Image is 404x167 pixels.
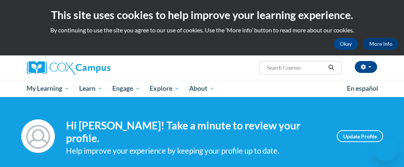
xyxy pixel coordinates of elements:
span: My Learning [26,84,69,93]
span: About [189,84,214,93]
button: Okay [334,38,358,50]
div: Help improve your experience by keeping your profile up to date. [66,145,326,157]
button: Account Settings [355,61,377,73]
img: Cox Campus [27,61,110,74]
a: Explore [145,80,184,97]
a: Update Profile [337,130,383,142]
img: Profile Image [21,119,55,153]
div: Main menu [21,80,383,97]
a: Engage [107,80,145,97]
p: By continuing to use the site you agree to our use of cookies. Use the ‘More info’ button to read... [6,26,398,34]
input: Search Courses [266,63,326,72]
h2: This site uses cookies to help improve your learning experience. [6,7,398,22]
a: Learn [74,80,107,97]
a: My Learning [22,80,75,97]
span: Explore [150,84,179,93]
button: Search [326,63,337,72]
span: Learn [79,84,103,93]
h4: Hi [PERSON_NAME]! Take a minute to review your profile. [66,119,326,144]
iframe: Button to launch messaging window [374,137,398,161]
a: More Info [363,38,398,50]
a: About [184,80,219,97]
span: Engage [112,84,140,93]
a: Cox Campus [27,61,136,74]
span: En español [347,84,378,92]
a: En español [342,81,383,96]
